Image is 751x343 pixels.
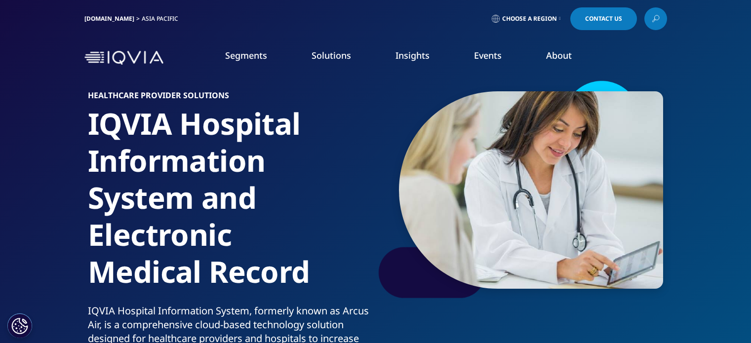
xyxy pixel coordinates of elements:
[88,91,372,105] h6: HEALTHCARE PROVIDER SOLUTIONS
[7,313,32,338] button: Cookies Settings
[88,105,372,304] h1: IQVIA Hospital Information System and Electronic Medical Record
[84,51,163,65] img: IQVIA Healthcare Information Technology and Pharma Clinical Research Company
[585,16,622,22] span: Contact Us
[142,15,182,23] div: Asia Pacific
[395,49,430,61] a: Insights
[167,35,667,81] nav: Primary
[502,15,557,23] span: Choose a Region
[225,49,267,61] a: Segments
[474,49,502,61] a: Events
[546,49,572,61] a: About
[84,14,134,23] a: [DOMAIN_NAME]
[312,49,351,61] a: Solutions
[570,7,637,30] a: Contact Us
[399,91,663,289] img: 200_doctor-sharing-information-no-tablet-with-patient.jpg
